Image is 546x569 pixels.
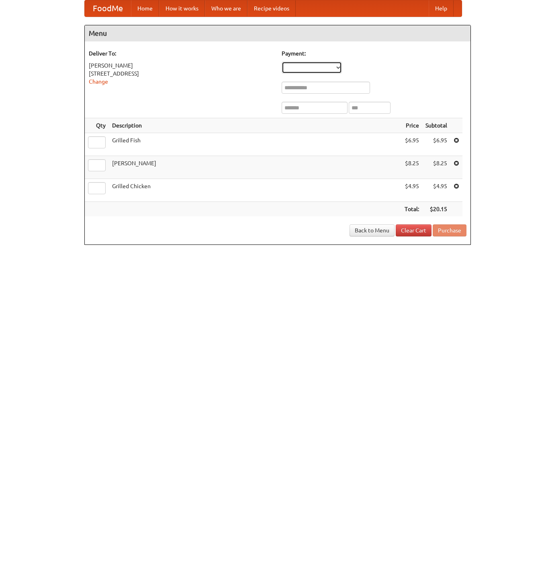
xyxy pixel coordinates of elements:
th: Total: [401,202,422,217]
a: Back to Menu [350,224,395,236]
a: How it works [159,0,205,16]
h5: Payment: [282,49,466,58]
th: Description [109,118,401,133]
button: Purchase [433,224,466,236]
a: Change [89,78,108,85]
a: Home [131,0,159,16]
td: Grilled Chicken [109,179,401,202]
h5: Deliver To: [89,49,274,58]
h4: Menu [85,25,470,41]
th: $20.15 [422,202,450,217]
td: $4.95 [422,179,450,202]
td: $8.25 [401,156,422,179]
th: Price [401,118,422,133]
td: $4.95 [401,179,422,202]
td: $6.95 [422,133,450,156]
th: Subtotal [422,118,450,133]
td: [PERSON_NAME] [109,156,401,179]
td: $6.95 [401,133,422,156]
td: $8.25 [422,156,450,179]
a: Recipe videos [247,0,296,16]
a: Who we are [205,0,247,16]
td: Grilled Fish [109,133,401,156]
a: Clear Cart [396,224,431,236]
a: Help [429,0,454,16]
div: [PERSON_NAME] [89,62,274,70]
th: Qty [85,118,109,133]
div: [STREET_ADDRESS] [89,70,274,78]
a: FoodMe [85,0,131,16]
